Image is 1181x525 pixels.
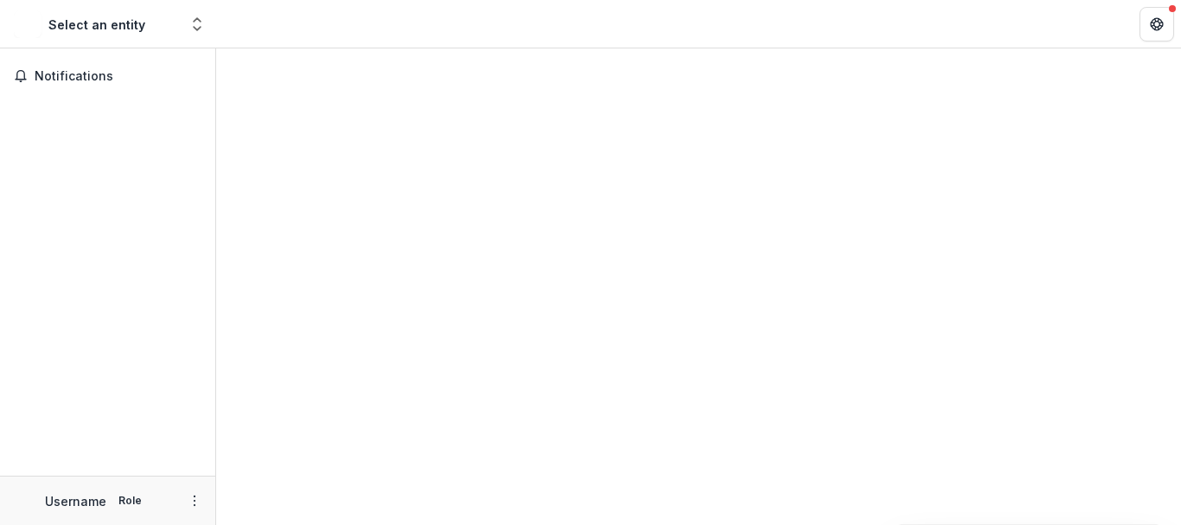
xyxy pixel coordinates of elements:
p: Username [45,492,106,510]
div: Select an entity [48,16,145,34]
button: Open entity switcher [185,7,209,42]
button: Notifications [7,62,208,90]
p: Role [113,493,147,509]
button: More [184,490,205,511]
button: Get Help [1140,7,1174,42]
span: Notifications [35,69,201,84]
